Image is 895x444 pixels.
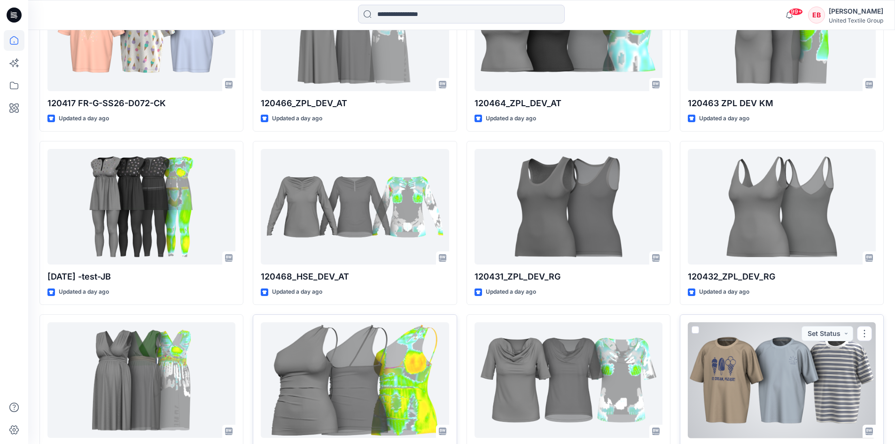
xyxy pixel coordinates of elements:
[475,270,662,283] p: 120431_ZPL_DEV_RG
[688,97,876,110] p: 120463 ZPL DEV KM
[272,287,322,297] p: Updated a day ago
[829,17,883,24] div: United Textile Group
[486,114,536,124] p: Updated a day ago
[475,322,662,438] a: 120467_HSE_DEV_AT
[47,270,235,283] p: [DATE] -test-JB
[699,114,749,124] p: Updated a day ago
[261,270,449,283] p: 120468_HSE_DEV_AT
[261,149,449,265] a: 120468_HSE_DEV_AT
[486,287,536,297] p: Updated a day ago
[261,97,449,110] p: 120466_ZPL_DEV_AT
[475,149,662,265] a: 120431_ZPL_DEV_RG
[829,6,883,17] div: [PERSON_NAME]
[47,149,235,265] a: 2025.09.23 -test-JB
[59,287,109,297] p: Updated a day ago
[59,114,109,124] p: Updated a day ago
[261,322,449,438] a: 120322_ZPL_DEV_AT
[699,287,749,297] p: Updated a day ago
[475,97,662,110] p: 120464_ZPL_DEV_AT
[47,97,235,110] p: 120417 FR-G-SS26-D072-CK
[272,114,322,124] p: Updated a day ago
[808,7,825,23] div: EB
[688,270,876,283] p: 120432_ZPL_DEV_RG
[47,322,235,438] a: 120465 ZPL DEV KM
[688,149,876,265] a: 120432_ZPL_DEV_RG
[789,8,803,16] span: 99+
[688,322,876,438] a: 120394 FR-B-SS26-D070-CK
